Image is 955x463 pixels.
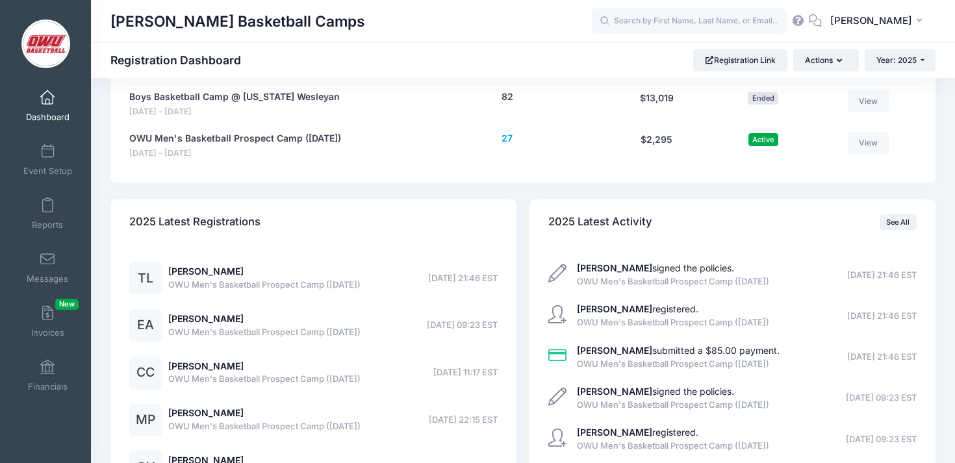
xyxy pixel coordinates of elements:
a: [PERSON_NAME]submitted a $85.00 payment. [577,345,780,356]
span: OWU Men's Basketball Prospect Camp ([DATE]) [168,373,361,386]
a: MP [129,415,162,426]
img: David Vogel Basketball Camps [21,19,70,68]
input: Search by First Name, Last Name, or Email... [592,8,787,34]
a: [PERSON_NAME]registered. [577,303,698,314]
span: Active [748,133,778,145]
div: CC [129,357,162,389]
a: EA [129,320,162,331]
span: [DATE] 21:46 EST [428,272,498,285]
div: $2,295 [602,132,712,160]
a: CC [129,368,162,379]
a: Registration Link [693,49,787,71]
span: [DATE] - [DATE] [129,147,341,160]
span: [DATE] 21:46 EST [847,351,917,364]
a: [PERSON_NAME]signed the policies. [577,386,734,397]
strong: [PERSON_NAME] [577,345,652,356]
a: View [848,90,889,112]
button: 82 [502,90,513,104]
span: [DATE] 11:17 EST [433,366,498,379]
span: Event Setup [23,166,72,177]
h4: 2025 Latest Activity [548,204,652,241]
span: Reports [32,219,63,231]
button: Year: 2025 [865,49,936,71]
a: Reports [17,191,79,236]
button: 27 [502,132,513,145]
a: TL [129,273,162,284]
span: OWU Men's Basketball Prospect Camp ([DATE]) [577,275,769,288]
span: OWU Men's Basketball Prospect Camp ([DATE]) [168,326,361,339]
span: Messages [27,273,68,284]
span: OWU Men's Basketball Prospect Camp ([DATE]) [168,420,361,433]
a: See All [880,214,917,230]
strong: [PERSON_NAME] [577,303,652,314]
a: Boys Basketball Camp @ [US_STATE] Wesleyan [129,90,340,104]
span: OWU Men's Basketball Prospect Camp ([DATE]) [577,399,769,412]
a: Messages [17,245,79,290]
a: [PERSON_NAME] [168,360,244,371]
div: $13,019 [602,90,712,118]
span: OWU Men's Basketball Prospect Camp ([DATE]) [168,279,361,292]
strong: [PERSON_NAME] [577,386,652,397]
span: [DATE] - [DATE] [129,106,340,118]
h4: 2025 Latest Registrations [129,204,261,241]
a: Event Setup [17,137,79,182]
span: Dashboard [26,112,70,123]
a: [PERSON_NAME]registered. [577,427,698,438]
span: [DATE] 09:23 EST [846,433,917,446]
div: MP [129,404,162,436]
span: Invoices [31,327,64,338]
h1: [PERSON_NAME] Basketball Camps [110,6,365,36]
a: [PERSON_NAME] [168,266,244,277]
span: OWU Men's Basketball Prospect Camp ([DATE]) [577,316,769,329]
a: InvoicesNew [17,299,79,344]
a: Dashboard [17,83,79,129]
span: OWU Men's Basketball Prospect Camp ([DATE]) [577,440,769,453]
span: [DATE] 09:23 EST [427,319,498,332]
span: [DATE] 21:46 EST [847,310,917,323]
span: New [55,299,79,310]
a: OWU Men's Basketball Prospect Camp ([DATE]) [129,132,341,145]
button: [PERSON_NAME] [822,6,936,36]
button: Actions [793,49,858,71]
a: Financials [17,353,79,398]
strong: [PERSON_NAME] [577,262,652,273]
a: View [848,132,889,154]
span: [DATE] 22:15 EST [429,414,498,427]
span: OWU Men's Basketball Prospect Camp ([DATE]) [577,358,780,371]
strong: [PERSON_NAME] [577,427,652,438]
h1: Registration Dashboard [110,53,252,67]
span: [DATE] 21:46 EST [847,269,917,282]
span: Financials [28,381,68,392]
span: Ended [748,92,778,105]
div: EA [129,309,162,342]
div: TL [129,262,162,294]
span: [DATE] 09:23 EST [846,392,917,405]
a: [PERSON_NAME] [168,313,244,324]
span: [PERSON_NAME] [830,14,912,28]
span: Year: 2025 [876,55,917,65]
a: [PERSON_NAME] [168,407,244,418]
a: [PERSON_NAME]signed the policies. [577,262,734,273]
